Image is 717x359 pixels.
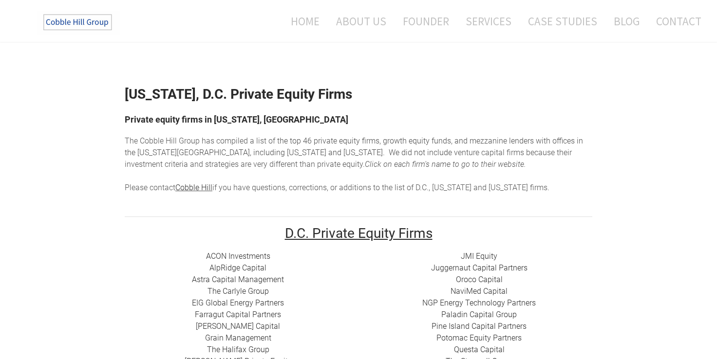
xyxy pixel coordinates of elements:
a: Pine Island Capital Partners [432,322,527,331]
a: ​Potomac Equity Partners [436,333,522,342]
a: EIG Global Energy Partners [192,298,284,307]
a: Home [276,8,327,34]
a: The Halifax Group [207,345,269,354]
a: Questa Capital [454,345,505,354]
span: Please contact if you have questions, corrections, or additions to the list of D.C., [US_STATE] a... [125,183,549,192]
a: JMI Equity [461,251,497,261]
a: ​[PERSON_NAME] Capital [196,322,280,331]
strong: [US_STATE], D.C. Private Equity Firms [125,86,352,102]
font: Private equity firms in [US_STATE], [GEOGRAPHIC_DATA] [125,114,348,125]
a: Services [458,8,519,34]
a: Founder [396,8,456,34]
a: ACON Investments [206,251,270,261]
a: NGP Energy Technology Partners [422,298,536,307]
div: he top 46 private equity firms, growth equity funds, and mezzanine lenders with offices in the [U... [125,135,592,194]
a: Oroco Capital [456,275,503,284]
a: The Carlyle Group [208,287,269,296]
a: Blog [606,8,647,34]
a: Grain Management [205,333,271,342]
a: Contact [649,8,701,34]
a: About Us [329,8,394,34]
a: ​AlpRidge Capital [209,263,266,272]
a: Case Studies [521,8,604,34]
em: Click on each firm's name to go to their website. ​ [365,160,526,169]
u: D.C. Private Equity Firms [285,225,433,241]
img: The Cobble Hill Group LLC [37,10,120,35]
a: ​Astra Capital Management [192,275,284,284]
a: Cobble Hill [175,183,212,192]
a: NaviMed Capital [451,287,508,296]
a: Farragut Capital Partners [195,310,281,319]
a: Juggernaut Capital Partners [431,263,528,272]
a: Paladin Capital Group [441,310,517,319]
span: The Cobble Hill Group has compiled a list of t [125,136,280,145]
